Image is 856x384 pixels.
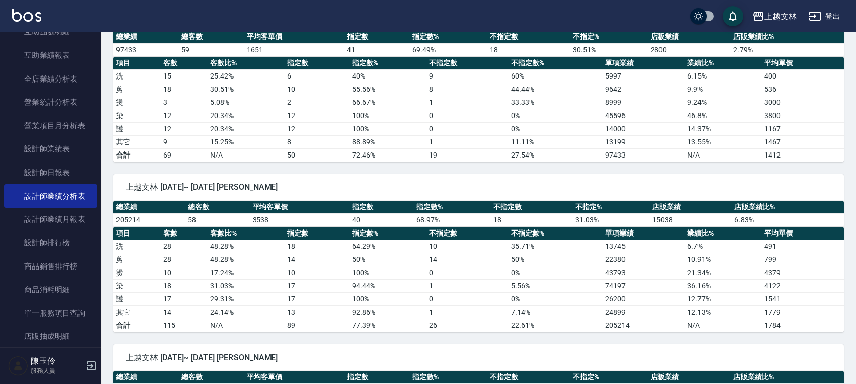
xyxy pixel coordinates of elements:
td: 合計 [113,319,161,332]
td: 染 [113,109,161,122]
img: Person [8,356,28,376]
div: 上越文林 [764,10,797,23]
th: 指定數 [344,371,410,384]
span: 上越文林 [DATE]~ [DATE] [PERSON_NAME] [126,182,832,193]
td: N/A [208,319,285,332]
td: 0 % [509,122,603,135]
td: 18 [161,279,208,292]
td: 5.08 % [208,96,285,109]
td: 31.03 % [573,213,650,226]
td: 8 [426,83,509,96]
button: 登出 [805,7,844,26]
td: 15.25 % [208,135,285,148]
td: 2800 [648,43,731,56]
td: 其它 [113,135,161,148]
td: 20.34 % [208,109,285,122]
th: 不指定數 [426,57,509,70]
th: 平均單價 [762,57,844,70]
td: 6 [285,69,349,83]
td: 24899 [603,305,685,319]
th: 不指定數 [487,30,570,44]
th: 指定數% [410,30,488,44]
a: 設計師業績分析表 [4,184,97,208]
td: 12 [285,122,349,135]
td: 36.16 % [685,279,762,292]
td: 400 [762,69,844,83]
td: 94.44 % [349,279,426,292]
td: 6.83 % [732,213,844,226]
td: 50 % [349,253,426,266]
td: 1467 [762,135,844,148]
td: 1 [426,96,509,109]
th: 客數比% [208,57,285,70]
td: 10 [285,266,349,279]
td: 68.97 % [414,213,491,226]
td: 10.91 % [685,253,762,266]
td: 4122 [762,279,844,292]
th: 指定數% [349,57,426,70]
td: 12 [161,122,208,135]
td: 9 [426,69,509,83]
th: 店販業績 [650,201,732,214]
td: 1 [426,305,509,319]
th: 總業績 [113,201,185,214]
td: 28 [161,253,208,266]
th: 不指定% [570,371,648,384]
a: 店販抽成明細 [4,325,97,348]
td: 74197 [603,279,685,292]
th: 總客數 [179,371,244,384]
table: a dense table [113,227,844,332]
td: 20.34 % [208,122,285,135]
td: 43793 [603,266,685,279]
td: 18 [285,240,349,253]
td: 26 [426,319,509,332]
td: 59 [179,43,244,56]
th: 客數比% [208,227,285,240]
p: 服務人員 [31,366,83,375]
td: 100 % [349,266,426,279]
td: 48.28 % [208,240,285,253]
td: 491 [762,240,844,253]
th: 單項業績 [603,227,685,240]
td: 9642 [603,83,685,96]
td: 燙 [113,266,161,279]
td: 0 [426,109,509,122]
td: 15 [161,69,208,83]
td: 28 [161,240,208,253]
img: Logo [12,9,41,22]
th: 指定數 [285,227,349,240]
th: 不指定% [570,30,648,44]
td: 4379 [762,266,844,279]
td: 1167 [762,122,844,135]
td: 45596 [603,109,685,122]
td: 6.15 % [685,69,762,83]
th: 店販業績比% [731,30,844,44]
td: 1784 [762,319,844,332]
td: 剪 [113,83,161,96]
td: 31.03 % [208,279,285,292]
td: 50 [285,148,349,162]
td: 1412 [762,148,844,162]
td: 60 % [509,69,603,83]
td: 30.51 % [570,43,648,56]
td: 0 [426,266,509,279]
td: N/A [208,148,285,162]
th: 不指定數% [509,57,603,70]
td: 18 [487,43,570,56]
a: 商品消耗明細 [4,278,97,301]
td: 97433 [603,148,685,162]
td: 77.39% [349,319,426,332]
th: 平均客單價 [244,30,344,44]
td: 5997 [603,69,685,83]
td: 64.29 % [349,240,426,253]
td: 0 % [509,292,603,305]
td: 3538 [250,213,349,226]
td: 9.24 % [685,96,762,109]
th: 指定數% [410,371,488,384]
td: 100 % [349,122,426,135]
td: 燙 [113,96,161,109]
td: 18 [161,83,208,96]
span: 上越文林 [DATE]~ [DATE] [PERSON_NAME] [126,353,832,363]
td: 25.42 % [208,69,285,83]
td: 1 [426,135,509,148]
